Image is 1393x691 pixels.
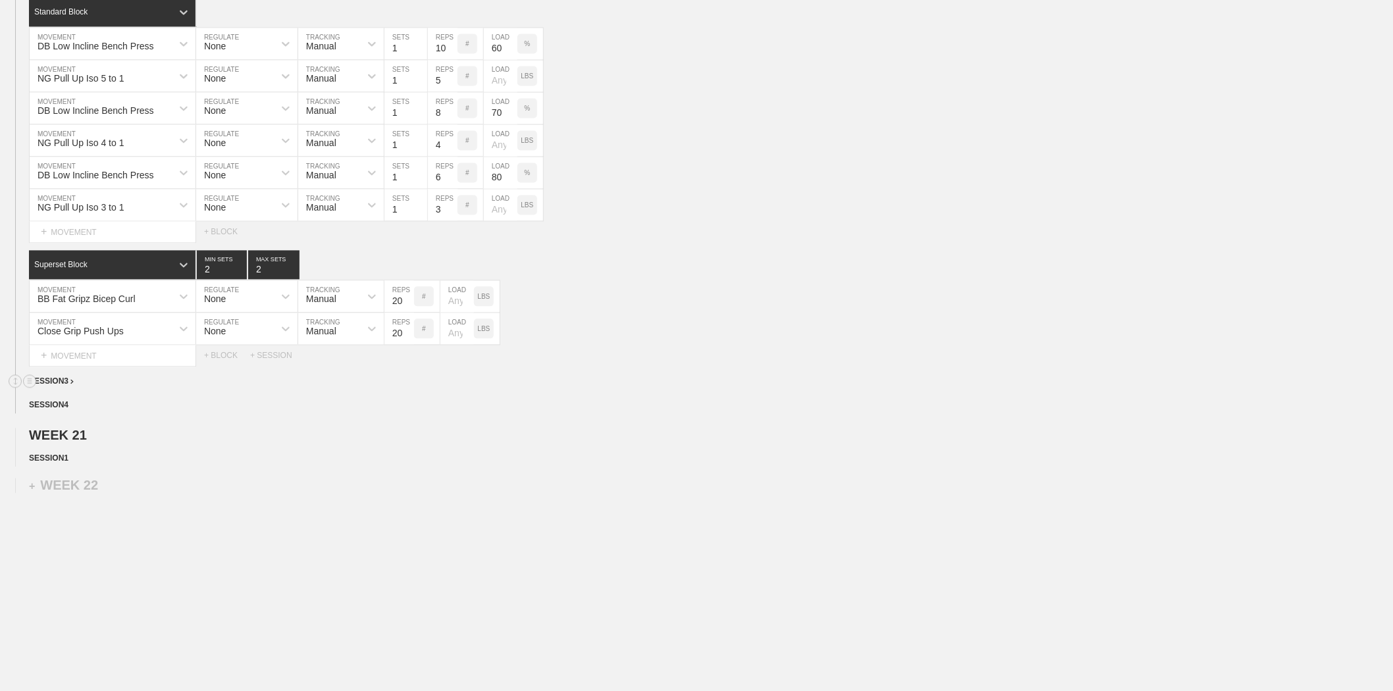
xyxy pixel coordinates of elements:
iframe: Chat Widget [1327,628,1393,691]
span: SESSION 4 [29,401,68,410]
div: Manual [306,41,336,52]
span: + [41,350,47,361]
p: # [465,202,469,209]
div: MOVEMENT [29,345,196,367]
p: LBS [478,326,490,333]
div: MOVEMENT [29,222,196,243]
div: Manual [306,106,336,116]
p: # [465,73,469,80]
p: # [465,170,469,177]
div: Manual [306,170,336,181]
p: # [465,138,469,145]
div: None [204,203,226,213]
input: Any [484,61,517,92]
div: None [204,106,226,116]
div: DB Low Incline Bench Press [38,170,154,181]
div: Manual [306,203,336,213]
input: Any [484,157,517,189]
div: Manual [306,74,336,84]
input: Any [440,313,474,345]
div: DB Low Incline Bench Press [38,41,154,52]
input: None [248,251,300,280]
div: None [204,41,226,52]
div: NG Pull Up Iso 4 to 1 [38,138,124,149]
input: Any [484,93,517,124]
p: LBS [521,202,534,209]
p: % [525,170,531,177]
div: Manual [306,294,336,305]
img: carrot_right.png [70,380,74,384]
p: # [422,326,426,333]
input: Any [484,125,517,157]
div: None [204,74,226,84]
div: Close Grip Push Ups [38,326,124,337]
div: None [204,170,226,181]
div: NG Pull Up Iso 5 to 1 [38,74,124,84]
div: None [204,326,226,337]
input: Any [484,190,517,221]
div: DB Low Incline Bench Press [38,106,154,116]
div: WEEK 22 [29,478,98,494]
span: + [41,226,47,238]
div: + BLOCK [204,351,250,361]
div: Standard Block [34,8,88,17]
div: + SESSION [250,351,303,361]
div: BB Fat Gripz Bicep Curl [38,294,136,305]
span: SESSION 1 [29,454,68,463]
div: None [204,138,226,149]
div: Superset Block [34,261,88,270]
p: # [465,41,469,48]
p: # [465,105,469,113]
span: WEEK 21 [29,428,87,443]
div: NG Pull Up Iso 3 to 1 [38,203,124,213]
p: % [525,105,531,113]
input: Any [440,281,474,313]
p: LBS [521,73,534,80]
p: % [525,41,531,48]
div: Manual [306,138,336,149]
div: None [204,294,226,305]
p: LBS [521,138,534,145]
div: Manual [306,326,336,337]
div: + BLOCK [204,228,250,237]
p: LBS [478,294,490,301]
p: # [422,294,426,301]
span: + [29,481,35,492]
span: SESSION 3 [29,377,74,386]
input: Any [484,28,517,60]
